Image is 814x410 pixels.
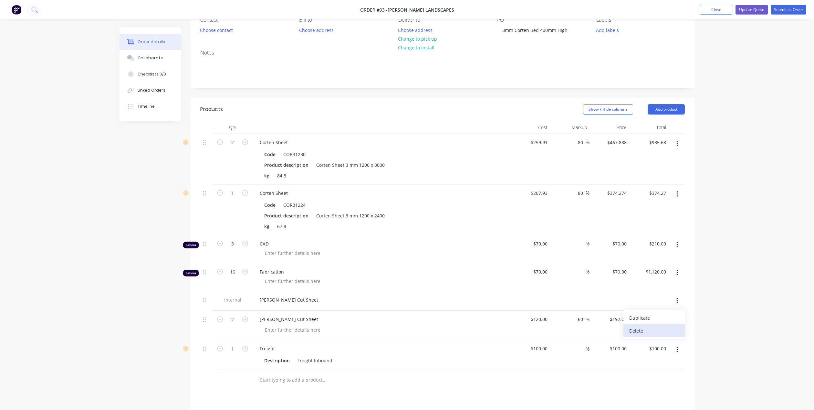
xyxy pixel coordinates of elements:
div: Price [590,121,629,134]
button: Choose address [395,25,436,34]
span: Fabrication [260,268,508,275]
button: Add product [648,104,685,115]
button: Submit as Order [771,5,806,15]
span: % [586,345,590,353]
button: Update Quote [736,5,768,15]
div: [PERSON_NAME] Cut Sheet [255,295,323,305]
div: Corten Sheet [255,188,293,198]
div: Code [262,200,278,210]
div: Total [629,121,669,134]
img: Factory [12,5,21,15]
button: Duplicate [623,311,685,324]
div: Products [200,105,223,113]
div: Labour [183,270,199,276]
div: Description [262,356,292,365]
div: Freight [255,344,280,353]
div: Notes [200,50,685,56]
div: Contact [200,17,289,23]
div: Corten Sheet 3 mm 1200 x 2400 [314,211,387,220]
span: % [586,189,590,197]
button: Checklists 0/0 [120,66,181,82]
div: Corten Sheet [255,138,293,147]
button: Show / Hide columns [583,104,633,115]
button: Close [700,5,732,15]
div: Code [262,150,278,159]
div: Product description [262,160,311,170]
button: Choose address [296,25,337,34]
span: CAD [260,240,508,247]
button: Collaborate [120,50,181,66]
div: 67.8 [275,222,289,231]
div: Duplicate [629,313,679,323]
div: Cost [510,121,550,134]
div: Delete [629,326,679,335]
span: % [586,139,590,146]
div: kg [262,222,272,231]
div: Labels [596,17,685,23]
span: % [586,316,590,323]
div: [PERSON_NAME] Cut Sheet [255,315,323,324]
div: kg [262,171,272,180]
button: Timeline [120,98,181,115]
div: Markup [550,121,590,134]
span: Internal [216,296,249,303]
div: PO [497,17,586,23]
div: COR31230 [281,150,308,159]
span: % [586,268,590,275]
div: 84.8 [275,171,289,180]
div: 3mm Corten Bed 400mm High [497,25,573,35]
button: Change to install [395,43,438,52]
span: % [586,240,590,247]
div: Order details [138,39,165,45]
button: Change to pick up [395,35,441,43]
div: Collaborate [138,55,163,61]
span: [PERSON_NAME] Landscapes [388,7,454,13]
div: Linked Orders [138,87,165,93]
button: Delete [623,324,685,337]
div: Qty [213,121,252,134]
span: Order #93 - [360,7,388,13]
button: Order details [120,34,181,50]
div: Deliver to [398,17,487,23]
div: Bill to [299,17,388,23]
button: Add labels [592,25,622,34]
button: Choose contact [197,25,236,34]
div: COR31224 [281,200,308,210]
div: Product description [262,211,311,220]
div: Timeline [138,104,155,109]
div: Freight Inbound [295,356,335,365]
div: Labour [183,242,199,248]
div: Corten Sheet 3 mm 1200 x 3000 [314,160,387,170]
input: Start typing to add a product... [260,373,389,386]
div: Checklists 0/0 [138,71,166,77]
button: Linked Orders [120,82,181,98]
